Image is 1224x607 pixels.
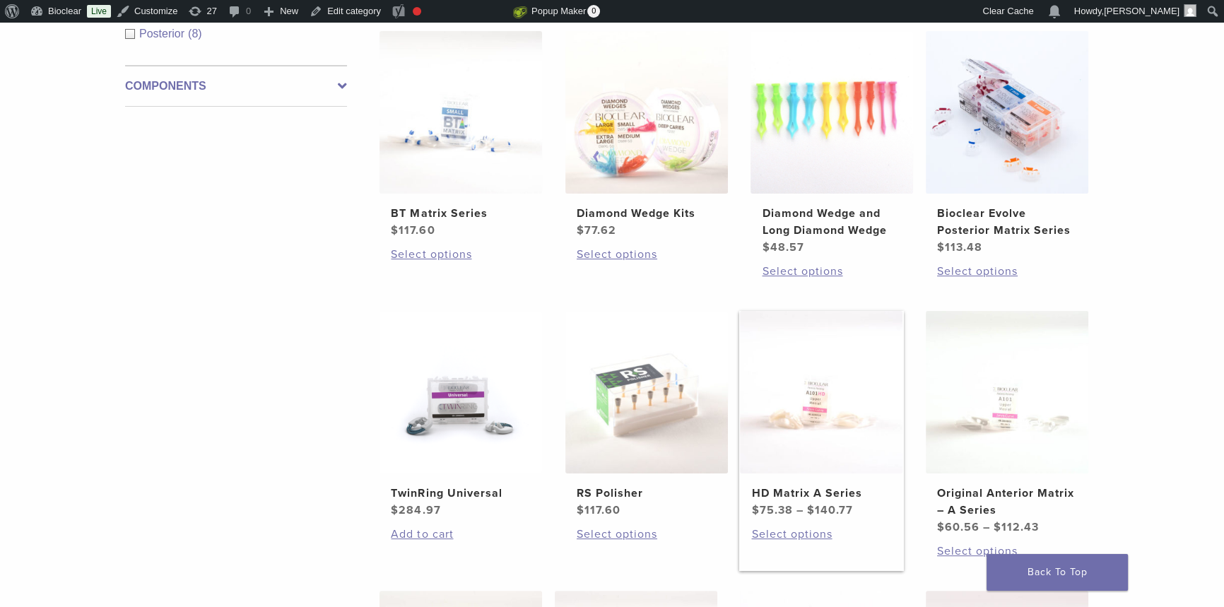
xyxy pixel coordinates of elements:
[937,240,945,254] span: $
[565,311,728,473] img: RS Polisher
[994,520,1001,534] span: $
[379,311,543,519] a: TwinRing UniversalTwinRing Universal $284.97
[937,520,945,534] span: $
[740,311,902,473] img: HD Matrix A Series
[937,263,1077,280] a: Select options for “Bioclear Evolve Posterior Matrix Series”
[565,311,729,519] a: RS PolisherRS Polisher $117.60
[994,520,1039,534] bdi: 112.43
[379,31,542,194] img: BT Matrix Series
[587,5,600,18] span: 0
[188,28,202,40] span: (8)
[379,31,543,239] a: BT Matrix SeriesBT Matrix Series $117.60
[751,526,891,543] a: Select options for “HD Matrix A Series”
[391,246,531,263] a: Select options for “BT Matrix Series”
[926,31,1088,194] img: Bioclear Evolve Posterior Matrix Series
[87,5,111,18] a: Live
[937,485,1077,519] h2: Original Anterior Matrix – A Series
[1104,6,1179,16] span: [PERSON_NAME]
[577,246,717,263] a: Select options for “Diamond Wedge Kits”
[925,311,1090,536] a: Original Anterior Matrix - A SeriesOriginal Anterior Matrix – A Series
[796,503,803,517] span: –
[565,31,728,194] img: Diamond Wedge Kits
[391,223,399,237] span: $
[577,205,717,222] h2: Diamond Wedge Kits
[751,485,891,502] h2: HD Matrix A Series
[413,7,421,16] div: Focus keyphrase not set
[565,31,729,239] a: Diamond Wedge KitsDiamond Wedge Kits $77.62
[391,223,435,237] bdi: 117.60
[762,263,902,280] a: Select options for “Diamond Wedge and Long Diamond Wedge”
[937,520,979,534] bdi: 60.56
[391,503,399,517] span: $
[937,205,1077,239] h2: Bioclear Evolve Posterior Matrix Series
[751,503,792,517] bdi: 75.38
[751,503,759,517] span: $
[987,554,1128,591] a: Back To Top
[577,503,584,517] span: $
[750,31,914,256] a: Diamond Wedge and Long Diamond WedgeDiamond Wedge and Long Diamond Wedge $48.57
[762,205,902,239] h2: Diamond Wedge and Long Diamond Wedge
[983,520,990,534] span: –
[434,4,513,20] img: Views over 48 hours. Click for more Jetpack Stats.
[739,311,904,519] a: HD Matrix A SeriesHD Matrix A Series
[751,31,913,194] img: Diamond Wedge and Long Diamond Wedge
[577,223,616,237] bdi: 77.62
[391,503,440,517] bdi: 284.97
[391,526,531,543] a: Add to cart: “TwinRing Universal”
[925,31,1090,256] a: Bioclear Evolve Posterior Matrix SeriesBioclear Evolve Posterior Matrix Series $113.48
[577,503,620,517] bdi: 117.60
[139,28,188,40] span: Posterior
[806,503,852,517] bdi: 140.77
[762,240,770,254] span: $
[391,205,531,222] h2: BT Matrix Series
[577,223,584,237] span: $
[125,78,347,95] label: Components
[577,485,717,502] h2: RS Polisher
[379,311,542,473] img: TwinRing Universal
[937,543,1077,560] a: Select options for “Original Anterior Matrix - A Series”
[937,240,982,254] bdi: 113.48
[762,240,804,254] bdi: 48.57
[577,526,717,543] a: Select options for “RS Polisher”
[391,485,531,502] h2: TwinRing Universal
[926,311,1088,473] img: Original Anterior Matrix - A Series
[806,503,814,517] span: $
